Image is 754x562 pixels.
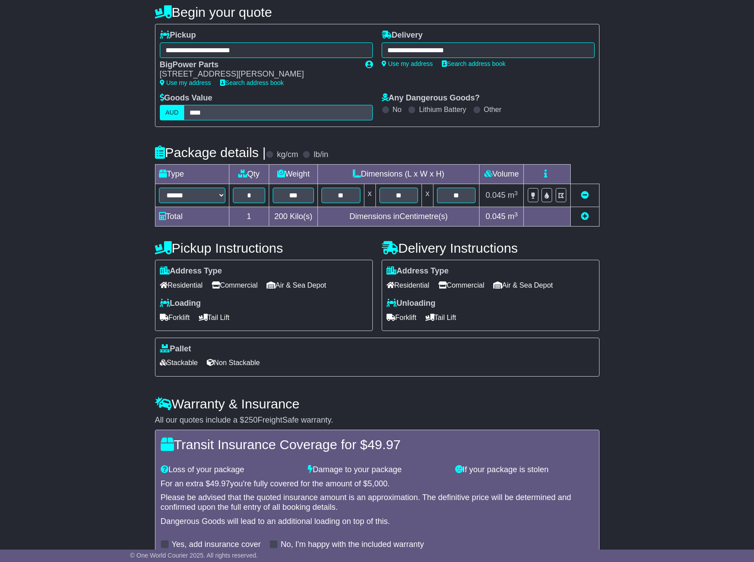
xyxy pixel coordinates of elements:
[229,207,269,227] td: 1
[508,191,518,200] span: m
[313,150,328,160] label: lb/in
[160,344,191,354] label: Pallet
[130,552,258,559] span: © One World Courier 2025. All rights reserved.
[438,278,484,292] span: Commercial
[393,105,402,114] label: No
[442,60,506,67] a: Search address book
[212,278,258,292] span: Commercial
[382,241,599,255] h4: Delivery Instructions
[160,79,211,86] a: Use my address
[161,479,594,489] div: For an extra $ you're fully covered for the amount of $ .
[155,241,373,255] h4: Pickup Instructions
[155,165,229,184] td: Type
[199,311,230,324] span: Tail Lift
[172,540,261,550] label: Yes, add insurance cover
[419,105,466,114] label: Lithium Battery
[229,165,269,184] td: Qty
[581,212,589,221] a: Add new item
[156,465,304,475] div: Loss of your package
[160,31,196,40] label: Pickup
[155,5,599,19] h4: Begin your quote
[421,184,433,207] td: x
[207,356,260,370] span: Non Stackable
[367,437,401,452] span: 49.97
[160,356,198,370] span: Stackable
[364,184,375,207] td: x
[155,207,229,227] td: Total
[382,60,433,67] a: Use my address
[303,465,451,475] div: Damage to your package
[160,311,190,324] span: Forklift
[382,31,423,40] label: Delivery
[220,79,284,86] a: Search address book
[486,191,506,200] span: 0.045
[581,191,589,200] a: Remove this item
[387,299,436,308] label: Unloading
[486,212,506,221] span: 0.045
[155,416,599,425] div: All our quotes include a $ FreightSafe warranty.
[160,105,185,120] label: AUD
[161,437,594,452] h4: Transit Insurance Coverage for $
[277,150,298,160] label: kg/cm
[160,299,201,308] label: Loading
[269,207,318,227] td: Kilo(s)
[387,311,417,324] span: Forklift
[493,278,553,292] span: Air & Sea Depot
[210,479,230,488] span: 49.97
[161,493,594,512] div: Please be advised that the quoted insurance amount is an approximation. The definitive price will...
[269,165,318,184] td: Weight
[318,165,479,184] td: Dimensions (L x W x H)
[382,93,480,103] label: Any Dangerous Goods?
[451,465,598,475] div: If your package is stolen
[367,479,387,488] span: 5,000
[155,145,266,160] h4: Package details |
[267,278,326,292] span: Air & Sea Depot
[244,416,258,424] span: 250
[275,212,288,221] span: 200
[160,278,203,292] span: Residential
[160,93,213,103] label: Goods Value
[281,540,424,550] label: No, I'm happy with the included warranty
[514,190,518,196] sup: 3
[508,212,518,221] span: m
[318,207,479,227] td: Dimensions in Centimetre(s)
[387,266,449,276] label: Address Type
[514,211,518,218] sup: 3
[484,105,502,114] label: Other
[161,517,594,527] div: Dangerous Goods will lead to an additional loading on top of this.
[160,60,356,70] div: BigPower Parts
[387,278,429,292] span: Residential
[425,311,456,324] span: Tail Lift
[155,396,599,411] h4: Warranty & Insurance
[160,69,356,79] div: [STREET_ADDRESS][PERSON_NAME]
[160,266,222,276] label: Address Type
[479,165,524,184] td: Volume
